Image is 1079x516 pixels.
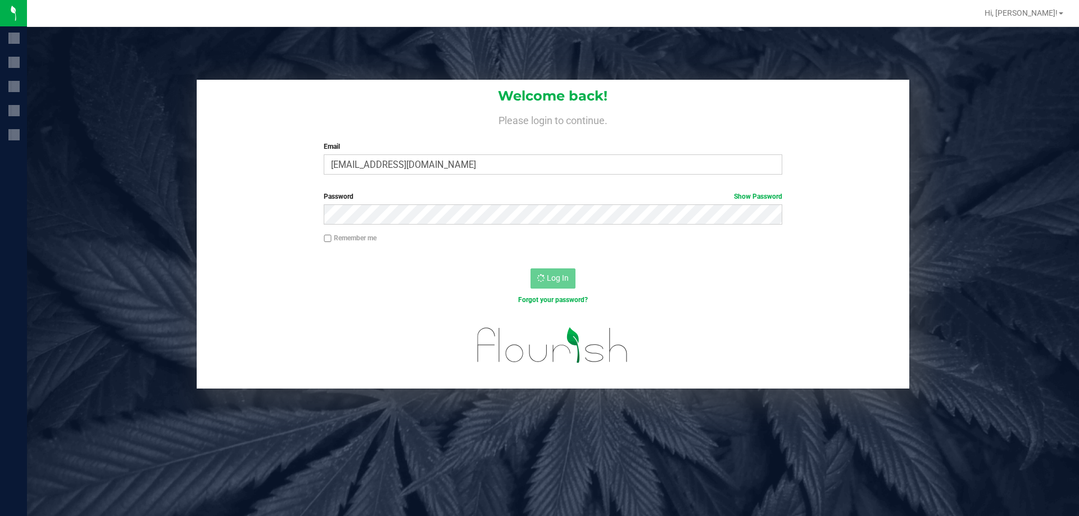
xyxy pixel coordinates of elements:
[734,193,782,200] a: Show Password
[197,89,909,103] h1: Welcome back!
[985,8,1058,17] span: Hi, [PERSON_NAME]!
[324,141,782,152] label: Email
[324,235,332,243] input: Remember me
[324,193,353,200] span: Password
[531,268,575,289] button: Log In
[464,317,642,374] img: flourish_logo.svg
[518,296,588,304] a: Forgot your password?
[197,112,909,126] h4: Please login to continue.
[324,233,377,243] label: Remember me
[547,273,569,282] span: Log In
